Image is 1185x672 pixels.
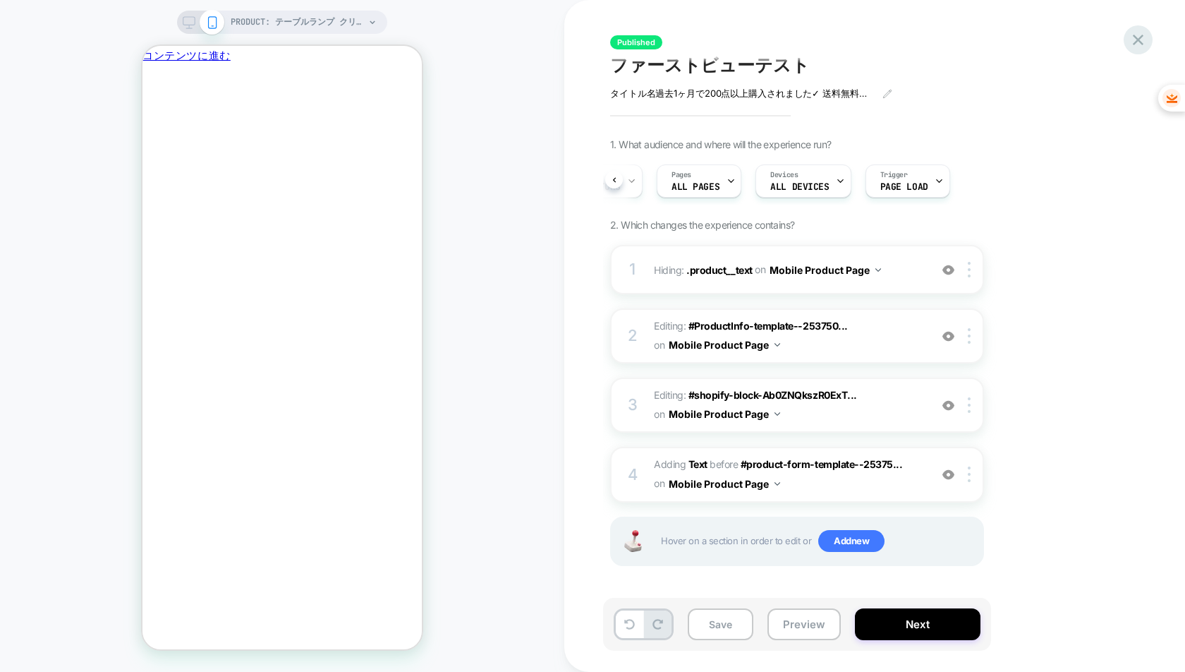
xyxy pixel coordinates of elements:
[669,335,780,355] button: Mobile Product Page
[880,170,908,180] span: Trigger
[231,11,365,34] span: PRODUCT: テーブルランプ クリスタル ランタン™️ [led table lamp 001]
[671,182,719,192] span: ALL PAGES
[688,458,707,470] b: Text
[610,138,831,150] span: 1. What audience and where will the experience run?
[774,482,780,486] img: down arrow
[610,219,794,231] span: 2. Which changes the experience contains?
[942,330,954,342] img: crossed eye
[774,343,780,347] img: down arrow
[661,530,976,553] span: Hover on a section in order to edit or
[741,458,903,470] span: #product-form-template--25375...
[770,170,798,180] span: Devices
[671,170,691,180] span: Pages
[942,469,954,481] img: crossed eye
[654,260,923,280] span: Hiding :
[626,322,640,350] div: 2
[626,461,640,489] div: 4
[688,320,848,332] span: #ProductInfo-template--253750...
[654,336,664,354] span: on
[855,608,980,640] button: Next
[942,400,954,412] img: crossed eye
[654,405,664,423] span: on
[688,608,753,640] button: Save
[654,386,923,424] span: Editing :
[626,391,640,419] div: 3
[968,328,971,344] img: close
[774,412,780,416] img: down arrow
[767,608,841,640] button: Preview
[626,256,640,284] div: 1
[968,262,971,277] img: close
[654,474,664,492] span: on
[654,458,707,470] span: Adding
[818,530,885,553] span: Add new
[610,88,872,100] span: タイトル名過去1ヶ月で200点以上購入されました✓ 送料無料 ✓ 30日間 全額返金保証 ✓ 1年間の製品保証
[968,397,971,413] img: close
[619,530,647,552] img: Joystick
[686,263,752,275] span: .product__text
[755,260,765,278] span: on
[942,264,954,276] img: crossed eye
[710,458,738,470] span: BEFORE
[770,182,829,192] span: ALL DEVICES
[669,404,780,424] button: Mobile Product Page
[669,474,780,494] button: Mobile Product Page
[610,54,810,77] span: ファーストビューテスト
[875,268,881,272] img: down arrow
[968,467,971,482] img: close
[688,389,857,401] span: #shopify-block-Ab0ZNQkszR0ExT...
[770,260,881,280] button: Mobile Product Page
[880,182,928,192] span: Page Load
[610,35,662,49] span: Published
[654,317,923,355] span: Editing :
